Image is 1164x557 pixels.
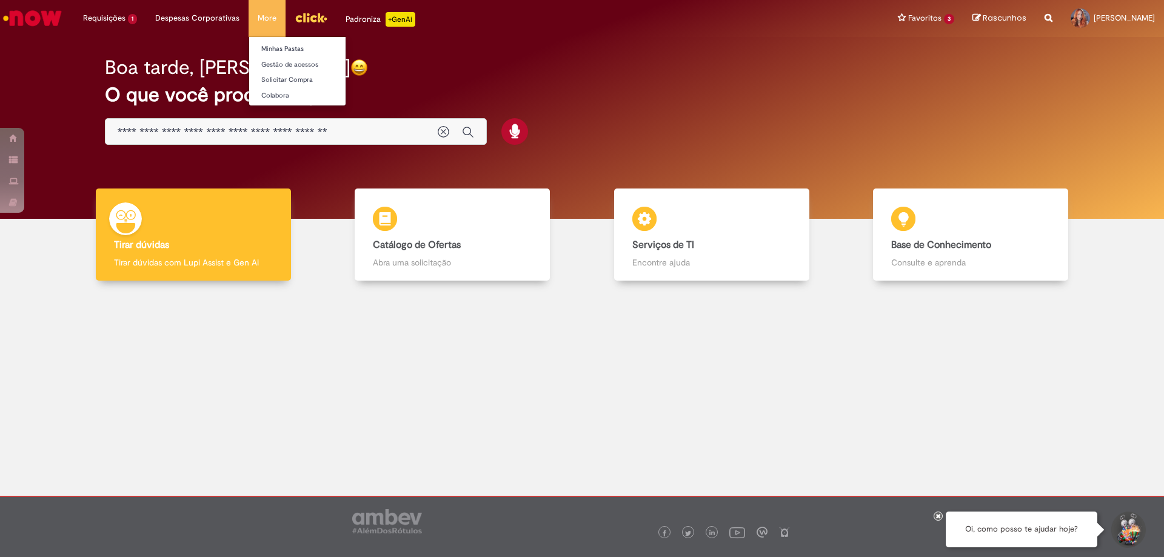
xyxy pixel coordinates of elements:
div: Oi, como posso te ajudar hoje? [946,512,1097,547]
p: Abra uma solicitação [373,256,532,268]
img: click_logo_yellow_360x200.png [295,8,327,27]
img: logo_footer_naosei.png [779,527,790,538]
img: logo_footer_facebook.png [661,530,667,536]
a: Gestão de acessos [249,58,383,72]
a: Catálogo de Ofertas Abra uma solicitação [323,188,583,281]
b: Base de Conhecimento [891,239,991,251]
span: Despesas Corporativas [155,12,239,24]
b: Tirar dúvidas [114,239,169,251]
ul: More [249,36,346,106]
img: logo_footer_linkedin.png [709,530,715,537]
a: Serviços de TI Encontre ajuda [582,188,841,281]
a: Rascunhos [972,13,1026,24]
img: logo_footer_twitter.png [685,530,691,536]
a: Colabora [249,89,383,102]
p: Encontre ajuda [632,256,791,268]
img: happy-face.png [350,59,368,76]
img: logo_footer_ambev_rotulo_gray.png [352,509,422,533]
span: Requisições [83,12,125,24]
h2: O que você procura hoje? [105,84,1060,105]
a: Tirar dúvidas Tirar dúvidas com Lupi Assist e Gen Ai [64,188,323,281]
a: Solicitar Compra [249,73,383,87]
p: Consulte e aprenda [891,256,1050,268]
h2: Boa tarde, [PERSON_NAME] [105,57,350,78]
span: More [258,12,276,24]
span: Favoritos [908,12,942,24]
span: 3 [944,14,954,24]
p: +GenAi [386,12,415,27]
img: ServiceNow [1,6,64,30]
button: Iniciar Conversa de Suporte [1109,512,1146,548]
a: Base de Conhecimento Consulte e aprenda [841,188,1101,281]
p: Tirar dúvidas com Lupi Assist e Gen Ai [114,256,273,268]
img: logo_footer_youtube.png [729,524,745,540]
span: 1 [128,14,137,24]
span: [PERSON_NAME] [1094,13,1155,23]
a: Minhas Pastas [249,42,383,56]
span: Rascunhos [983,12,1026,24]
img: logo_footer_workplace.png [757,527,768,538]
b: Serviços de TI [632,239,694,251]
b: Catálogo de Ofertas [373,239,461,251]
div: Padroniza [346,12,415,27]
